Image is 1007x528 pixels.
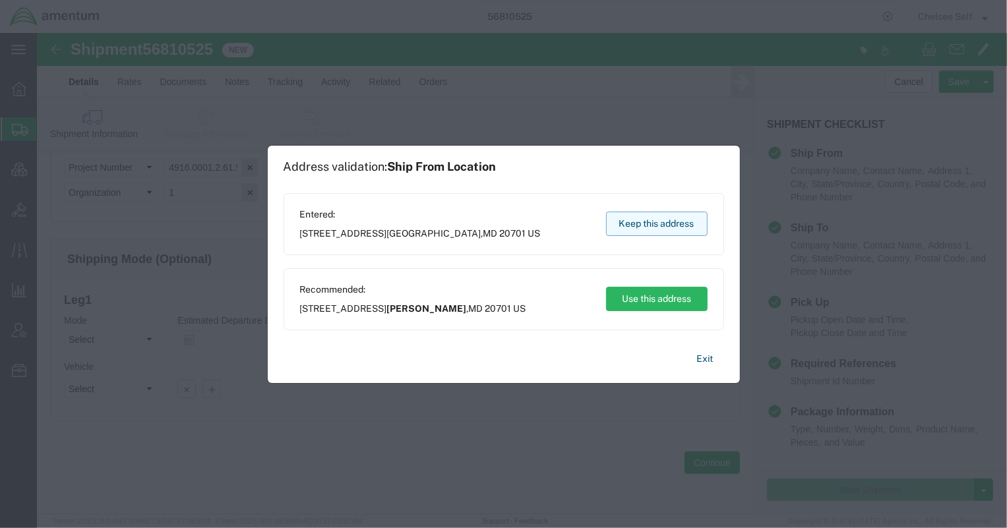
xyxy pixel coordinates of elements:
[500,228,526,239] span: 20701
[387,303,467,314] span: [PERSON_NAME]
[300,283,526,297] span: Recommended:
[300,227,541,241] span: [STREET_ADDRESS] ,
[528,228,541,239] span: US
[606,212,708,236] button: Keep this address
[483,228,498,239] span: MD
[514,303,526,314] span: US
[485,303,512,314] span: 20701
[300,208,541,221] span: Entered:
[469,303,483,314] span: MD
[606,287,708,311] button: Use this address
[284,160,497,174] h1: Address validation:
[300,302,526,316] span: [STREET_ADDRESS] ,
[687,347,724,370] button: Exit
[387,228,481,239] span: [GEOGRAPHIC_DATA]
[388,160,497,173] span: Ship From Location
